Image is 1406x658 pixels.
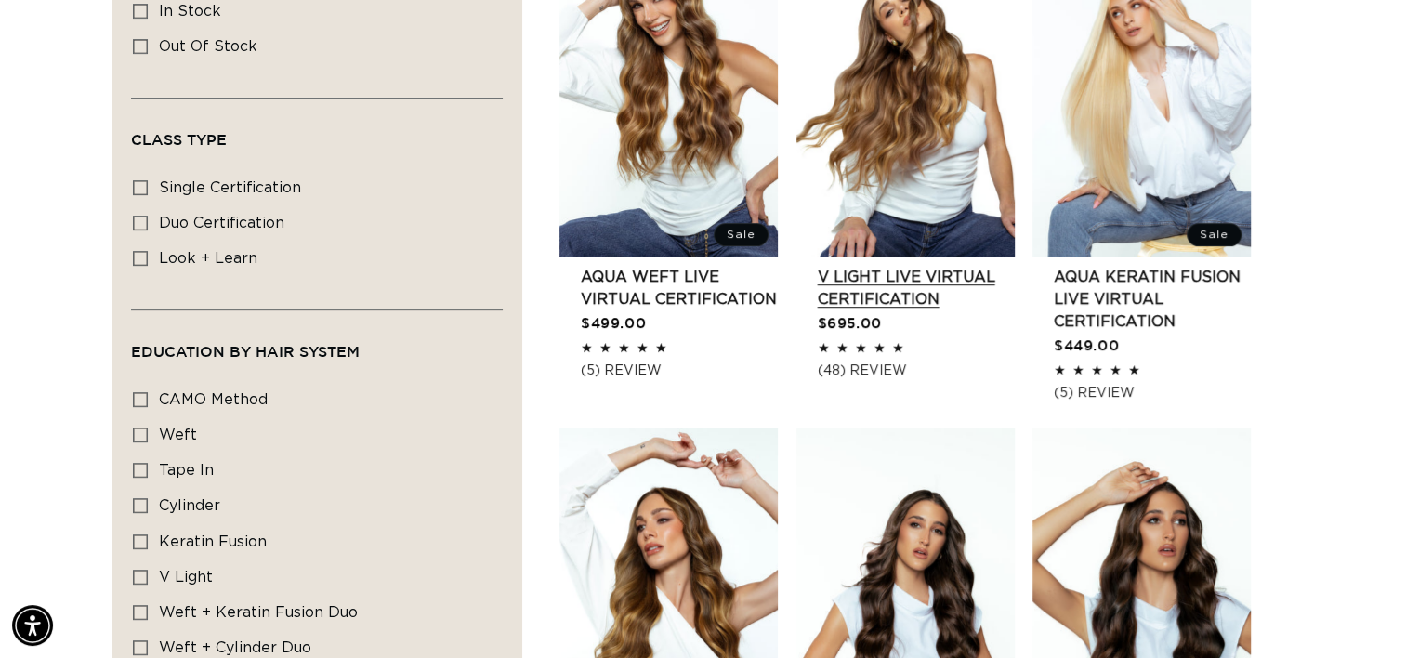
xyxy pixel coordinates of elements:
[818,266,1015,310] a: V Light Live Virtual Certification
[131,310,503,377] summary: Education By Hair system (0 selected)
[159,180,301,195] span: single certification
[131,131,227,148] span: Class Type
[159,463,214,478] span: Tape In
[159,428,197,442] span: Weft
[159,640,311,655] span: Weft + Cylinder Duo
[159,570,213,585] span: V Light
[159,4,221,19] span: In stock
[581,266,778,310] a: AQUA Weft LIVE VIRTUAL Certification
[131,343,360,360] span: Education By Hair system
[1054,266,1251,333] a: AQUA Keratin Fusion LIVE VIRTUAL Certification
[159,498,220,513] span: Cylinder
[159,251,257,266] span: look + learn
[159,534,267,549] span: Keratin Fusion
[159,605,358,620] span: Weft + Keratin Fusion Duo
[159,392,268,407] span: CAMO Method
[131,99,503,165] summary: Class Type (0 selected)
[159,216,284,230] span: duo certification
[159,39,257,54] span: Out of stock
[12,605,53,646] div: Accessibility Menu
